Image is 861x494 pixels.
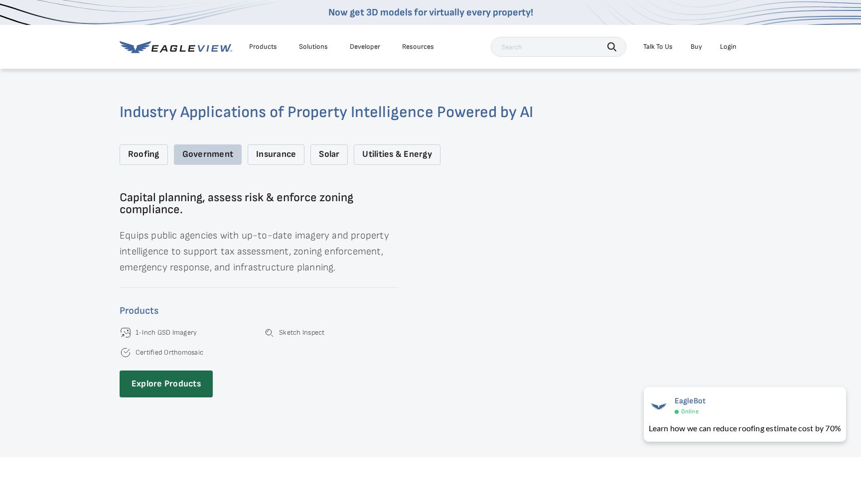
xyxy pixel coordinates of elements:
a: Certified Orthomosaic [136,348,203,357]
img: Done_ring_round_light.svg [120,347,132,359]
div: Solutions [299,42,328,51]
span: Online [681,408,699,415]
input: Search [491,37,626,57]
div: Products [249,42,277,51]
a: Sketch Inspect [279,328,324,337]
p: Equips public agencies with up-to-date imagery and property intelligence to support tax assessmen... [120,228,399,275]
a: Buy [691,42,702,51]
a: Explore Products [120,370,213,398]
div: Talk To Us [643,42,673,51]
img: Img_load_box.svg [120,327,132,339]
h2: Industry Applications of Property Intelligence Powered by AI [120,105,741,121]
img: EagleBot [649,396,669,416]
h3: Capital planning, assess risk & enforce zoning compliance. [120,192,399,216]
div: Insurance [248,144,304,165]
div: Solar [310,144,348,165]
div: Roofing [120,144,168,165]
span: EagleBot [675,396,706,406]
div: Login [720,42,736,51]
a: 1-Inch GSD Imagery [136,328,197,337]
div: Utilities & Energy [354,144,440,165]
div: Learn how we can reduce roofing estimate cost by 70% [649,422,841,434]
div: Resources [402,42,434,51]
a: Now get 3D models for virtually every property! [328,6,533,18]
a: Developer [350,42,380,51]
h4: Products [120,303,399,319]
div: Government [174,144,242,165]
img: Search_alt_light.svg [263,327,275,339]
